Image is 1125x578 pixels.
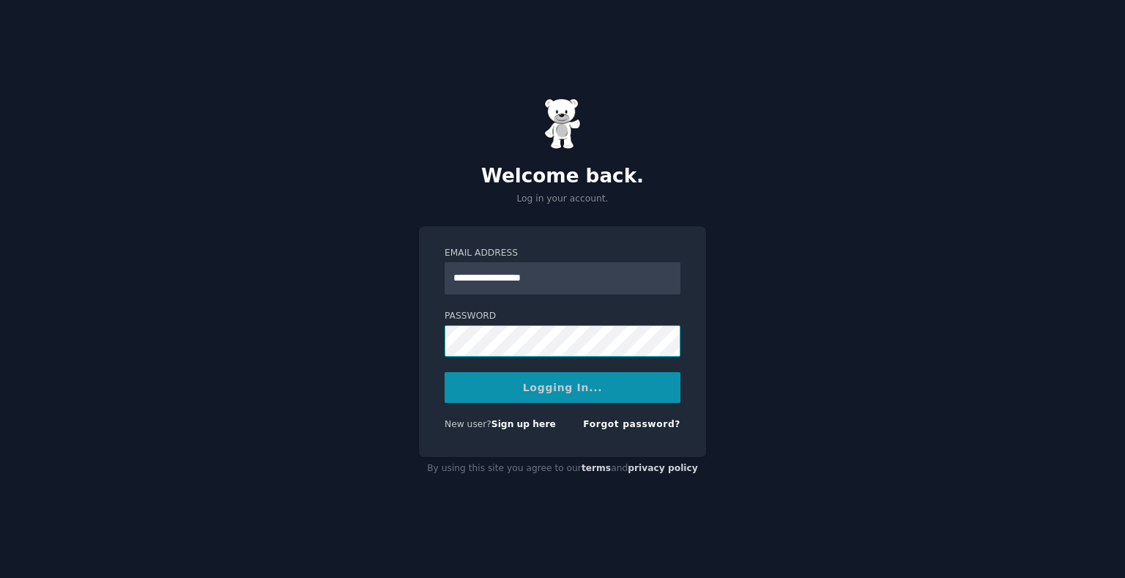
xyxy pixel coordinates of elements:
a: privacy policy [628,463,698,473]
a: Forgot password? [583,419,680,429]
a: Sign up here [491,419,556,429]
h2: Welcome back. [419,165,706,188]
img: Gummy Bear [544,98,581,149]
p: Log in your account. [419,193,706,206]
label: Email Address [445,247,680,260]
label: Password [445,310,680,323]
div: By using this site you agree to our and [419,457,706,481]
a: terms [582,463,611,473]
span: New user? [445,419,491,429]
